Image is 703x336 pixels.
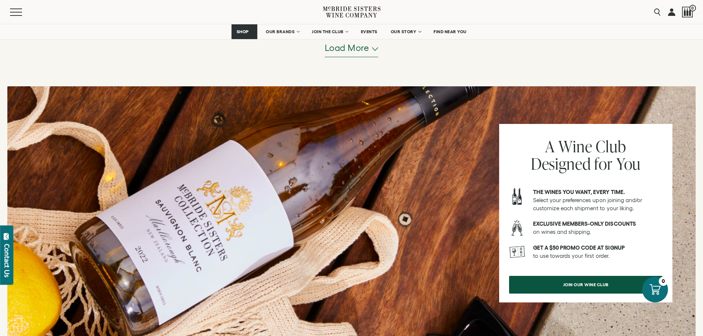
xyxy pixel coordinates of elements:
[531,153,591,174] span: Designed
[689,5,696,11] span: 0
[545,135,555,157] span: A
[232,24,257,39] a: SHOP
[594,153,613,174] span: for
[533,221,636,227] strong: Exclusive members-only discounts
[550,277,622,292] span: join our wine club
[434,29,467,34] span: FIND NEAR YOU
[391,29,417,34] span: OUR STORY
[533,220,662,236] p: on wines and shipping.
[558,135,592,157] span: Wine
[533,188,662,212] p: Select your preferences upon joining and/or customize each shipment to your liking.
[533,189,625,195] strong: The wines you want, every time.
[266,29,295,34] span: OUR BRANDS
[429,24,471,39] a: FIND NEAR YOU
[3,244,11,277] div: Contact Us
[312,29,344,34] span: JOIN THE CLUB
[307,24,352,39] a: JOIN THE CLUB
[386,24,425,39] a: OUR STORY
[356,24,382,39] a: EVENTS
[325,39,379,57] button: Load more
[361,29,377,34] span: EVENTS
[596,135,626,157] span: Club
[616,153,641,174] span: You
[509,276,662,294] a: join our wine club
[325,42,369,54] span: Load more
[236,29,249,34] span: SHOP
[659,277,668,286] div: 0
[533,245,625,251] strong: Get a $50 promo code at signup
[533,244,662,260] p: to use towards your first order.
[10,8,36,16] button: Mobile Menu Trigger
[261,24,303,39] a: OUR BRANDS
